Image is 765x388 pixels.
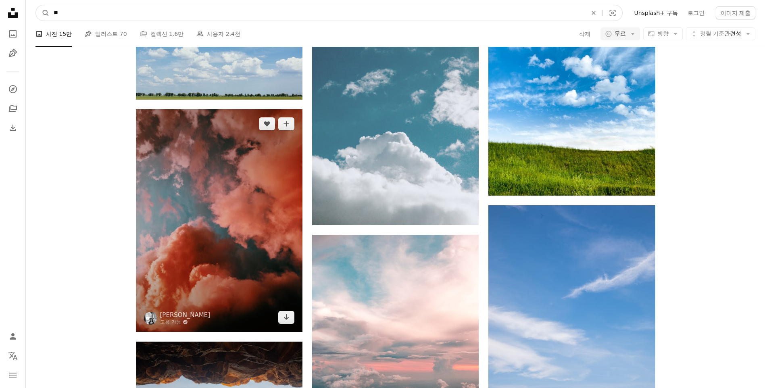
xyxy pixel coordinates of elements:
img: Laura Vinck의 프로필로 이동 [144,312,157,325]
span: 2.4천 [226,29,240,38]
button: 시각적 검색 [603,5,622,21]
button: 삭제 [585,5,602,21]
a: 다운로드 [278,311,294,324]
a: 로그인 [683,6,709,19]
a: 컬렉션 1.6만 [140,21,184,47]
span: 1.6만 [169,29,183,38]
a: Unsplash+ 구독 [629,6,682,19]
a: orange smoke on blue background [136,217,302,224]
a: 일러스트 [5,45,21,61]
span: 방향 [657,30,669,37]
span: 무료 [615,30,626,38]
span: 관련성 [700,30,741,38]
a: 낮의 산 [488,326,655,334]
a: 푸른 하늘과 흰 구름 [312,110,479,117]
button: 정렬 기준관련성 [686,27,755,40]
a: 사진 [5,26,21,42]
button: 무료 [600,27,640,40]
button: 언어 [5,348,21,364]
img: orange smoke on blue background [136,109,302,332]
button: 좋아요 [259,117,275,130]
a: 홈 — Unsplash [5,5,21,23]
form: 사이트 전체에서 이미지 찾기 [35,5,623,21]
a: 다운로드 내역 [5,120,21,136]
button: 삭제 [579,27,591,40]
span: 70 [120,29,127,38]
button: 메뉴 [5,367,21,383]
a: 컬렉션 [5,100,21,117]
a: 고용 가능 [160,319,211,325]
img: 푸른 하늘과 흰 구름 [312,3,479,225]
button: 컬렉션에 추가 [278,117,294,130]
a: 탐색 [5,81,21,97]
a: [PERSON_NAME] [160,311,211,319]
span: 정렬 기준 [700,30,724,37]
a: 로그인 / 가입 [5,328,21,344]
a: 낮의 잔디밭 [136,40,302,48]
a: 푸른 하늘과 낮 동안 흰 구름 아래 푸른 잔디 밭 [488,80,655,88]
a: 사용자 2.4천 [196,21,240,47]
a: 낮에는 잔잔한 하늘 [312,356,479,363]
button: 이미지 제출 [716,6,755,19]
button: Unsplash 검색 [36,5,50,21]
a: 일러스트 70 [85,21,127,47]
button: 방향 [643,27,683,40]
